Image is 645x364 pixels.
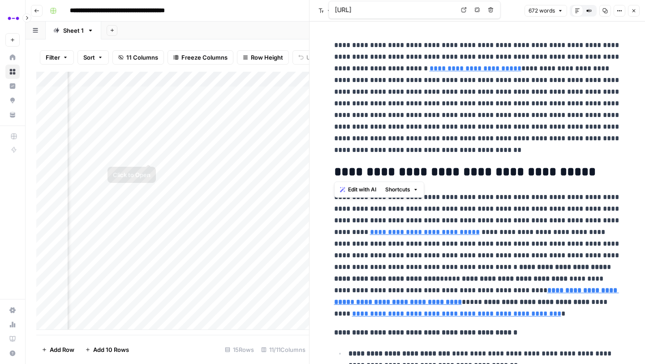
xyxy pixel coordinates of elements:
button: Add Row [36,342,80,357]
a: Home [5,50,20,65]
div: 11/11 Columns [258,342,309,357]
button: 11 Columns [112,50,164,65]
span: Sort [83,53,95,62]
a: Opportunities [5,93,20,108]
button: Add 10 Rows [80,342,134,357]
button: Undo [292,50,327,65]
button: Sort [77,50,109,65]
button: Edit with AI [336,184,380,195]
span: Shortcuts [385,186,410,194]
a: Browse [5,65,20,79]
div: Sheet 1 [63,26,84,35]
button: Filter [40,50,74,65]
a: Sheet 1 [46,22,101,39]
button: 672 words [525,5,567,17]
a: Your Data [5,108,20,122]
button: Freeze Columns [168,50,233,65]
div: 15 Rows [221,342,258,357]
a: Learning Hub [5,332,20,346]
span: Row Height [251,53,283,62]
a: Insights [5,79,20,93]
span: 672 words [529,7,555,15]
span: Edit with AI [348,186,376,194]
span: Add 10 Rows [93,345,129,354]
span: 11 Columns [126,53,158,62]
button: Shortcuts [382,184,422,195]
a: Settings [5,303,20,317]
span: Filter [46,53,60,62]
a: Usage [5,317,20,332]
span: Freeze Columns [181,53,228,62]
button: Workspace: Abacum [5,7,20,30]
img: Abacum Logo [5,10,21,26]
button: Row Height [237,50,289,65]
button: Help + Support [5,346,20,360]
span: Add Row [50,345,74,354]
